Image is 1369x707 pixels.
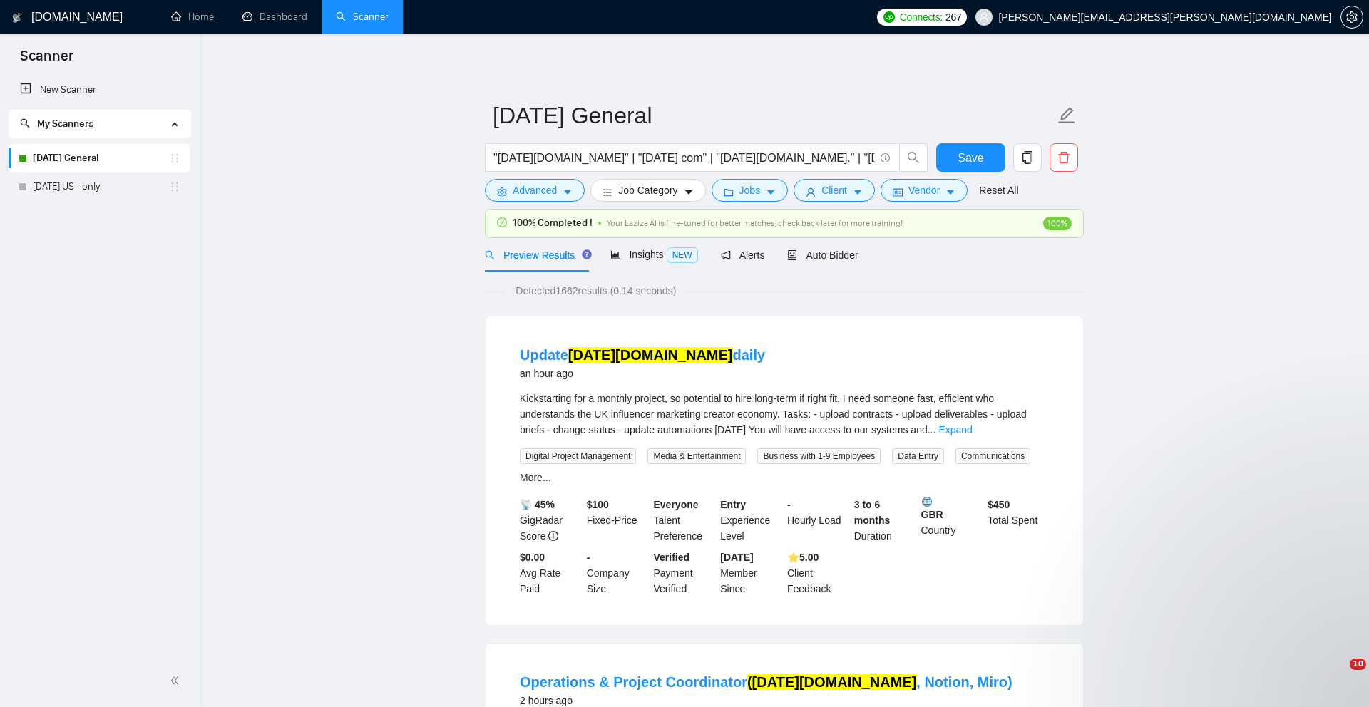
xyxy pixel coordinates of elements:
[654,499,699,510] b: Everyone
[520,365,765,382] div: an hour ago
[584,497,651,544] div: Fixed-Price
[618,182,677,198] span: Job Category
[900,151,927,164] span: search
[806,187,816,197] span: user
[928,424,936,435] span: ...
[485,179,585,202] button: settingAdvancedcaret-down
[654,552,690,563] b: Verified
[497,187,507,197] span: setting
[603,187,612,197] span: bars
[580,248,593,261] div: Tooltip anchor
[493,149,874,167] input: Search Freelance Jobs...
[1043,217,1072,230] span: 100%
[945,9,961,25] span: 267
[33,144,169,172] a: [DATE] General
[717,549,784,597] div: Member Since
[945,187,955,197] span: caret-down
[899,143,928,172] button: search
[1340,6,1363,29] button: setting
[979,182,1018,198] a: Reset All
[900,9,943,25] span: Connects:
[506,283,686,299] span: Detected 1662 results (0.14 seconds)
[9,172,190,201] li: Monday US - only
[1014,151,1041,164] span: copy
[922,497,932,507] img: 🌐
[787,552,819,563] b: ⭐️ 5.00
[9,144,190,172] li: Monday General
[513,182,557,198] span: Advanced
[908,182,940,198] span: Vendor
[568,347,733,363] mark: [DATE][DOMAIN_NAME]
[651,549,718,597] div: Payment Verified
[1350,659,1366,670] span: 10
[739,182,761,198] span: Jobs
[170,674,184,688] span: double-left
[607,218,903,228] span: Your Laziza AI is fine-tuned for better matches, check back later for more training!
[787,249,858,261] span: Auto Bidder
[747,674,916,690] mark: ([DATE][DOMAIN_NAME]
[610,249,697,260] span: Insights
[893,187,903,197] span: idcard
[587,552,590,563] b: -
[720,499,746,510] b: Entry
[921,497,983,520] b: GBR
[1057,106,1076,125] span: edit
[684,187,694,197] span: caret-down
[493,98,1055,133] input: Scanner name...
[169,153,180,164] span: holder
[1341,11,1363,23] span: setting
[587,499,609,510] b: $ 100
[497,217,507,227] span: check-circle
[787,250,797,260] span: robot
[20,76,179,104] a: New Scanner
[520,347,765,363] a: Update[DATE][DOMAIN_NAME]daily
[1013,143,1042,172] button: copy
[169,181,180,192] span: holder
[938,424,972,435] a: Expand
[520,393,1027,435] span: Kickstarting for a monthly project, so potential to hire long-term if right fit. I need someone f...
[712,179,789,202] button: folderJobscaret-down
[590,179,705,202] button: barsJob Categorycaret-down
[517,549,584,597] div: Avg Rate Paid
[883,11,895,23] img: upwork-logo.png
[485,250,495,260] span: search
[563,187,573,197] span: caret-down
[784,497,851,544] div: Hourly Load
[787,499,791,510] b: -
[1050,143,1078,172] button: delete
[20,118,93,130] span: My Scanners
[242,11,307,23] a: dashboardDashboard
[584,549,651,597] div: Company Size
[988,499,1010,510] b: $ 450
[171,11,214,23] a: homeHome
[721,250,731,260] span: notification
[520,472,551,483] a: More...
[517,497,584,544] div: GigRadar Score
[892,448,944,464] span: Data Entry
[548,531,558,541] span: info-circle
[757,448,881,464] span: Business with 1-9 Employees
[958,149,983,167] span: Save
[721,249,765,261] span: Alerts
[720,552,753,563] b: [DATE]
[9,76,190,104] li: New Scanner
[1321,659,1355,693] iframe: Intercom live chat
[520,391,1049,438] div: Kickstarting for a monthly project, so potential to hire long-term if right fit. I need someone f...
[610,249,620,259] span: area-chart
[667,247,698,263] span: NEW
[33,172,169,201] a: [DATE] US - only
[12,6,22,29] img: logo
[979,12,989,22] span: user
[854,499,891,526] b: 3 to 6 months
[37,118,93,130] span: My Scanners
[918,497,985,544] div: Country
[985,497,1052,544] div: Total Spent
[520,499,555,510] b: 📡 45%
[20,118,30,128] span: search
[881,179,968,202] button: idcardVendorcaret-down
[513,215,593,231] span: 100% Completed !
[853,187,863,197] span: caret-down
[520,448,636,464] span: Digital Project Management
[651,497,718,544] div: Talent Preference
[851,497,918,544] div: Duration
